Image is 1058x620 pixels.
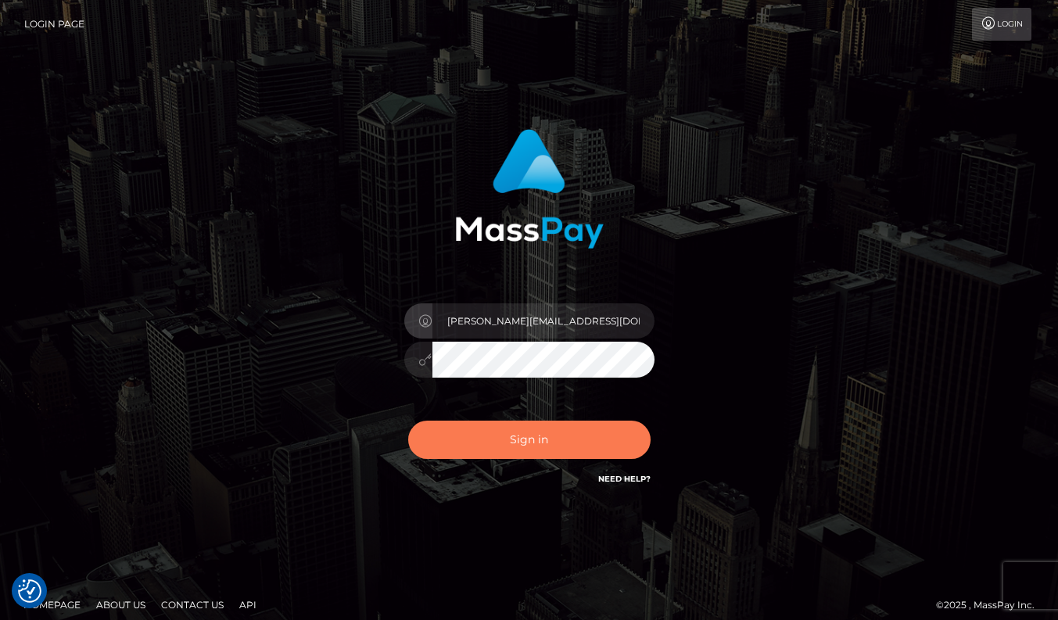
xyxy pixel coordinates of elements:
button: Consent Preferences [18,579,41,603]
input: Username... [432,303,655,339]
a: Login Page [24,8,84,41]
img: Revisit consent button [18,579,41,603]
img: MassPay Login [455,129,604,249]
button: Sign in [408,421,651,459]
div: © 2025 , MassPay Inc. [936,597,1046,614]
a: Login [972,8,1031,41]
a: Need Help? [598,474,651,484]
a: Contact Us [155,593,230,617]
a: API [233,593,263,617]
a: About Us [90,593,152,617]
a: Homepage [17,593,87,617]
